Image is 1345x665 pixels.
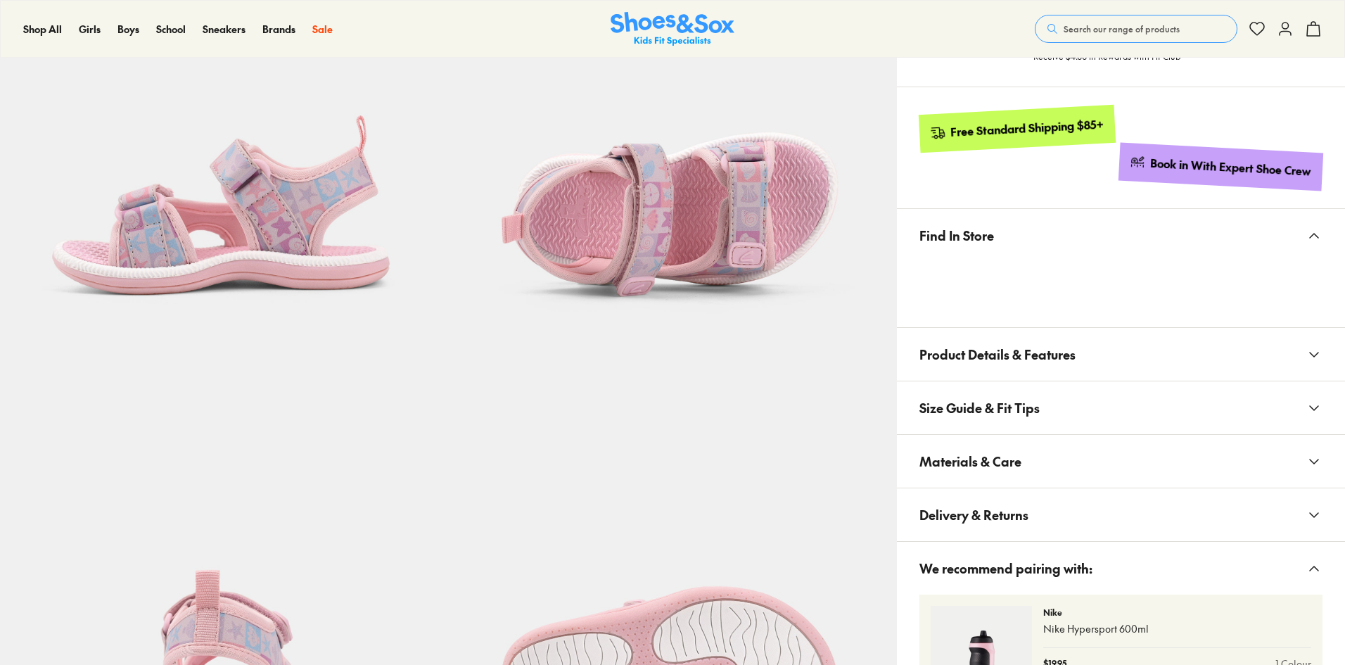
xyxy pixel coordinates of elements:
[262,22,295,36] span: Brands
[23,22,62,36] span: Shop All
[1035,15,1237,43] button: Search our range of products
[1118,143,1323,191] a: Book in With Expert Shoe Crew
[919,441,1021,482] span: Materials & Care
[312,22,333,36] span: Sale
[156,22,186,36] span: School
[203,22,246,36] span: Sneakers
[312,22,333,37] a: Sale
[23,22,62,37] a: Shop All
[950,117,1104,140] div: Free Standard Shipping $85+
[262,22,295,37] a: Brands
[1033,50,1180,75] p: Receive $4.00 in Rewards with Fit Club
[611,12,734,46] img: SNS_Logo_Responsive.svg
[203,22,246,37] a: Sneakers
[919,547,1092,589] span: We recommend pairing with:
[919,262,1322,310] iframe: Find in Store
[79,22,101,37] a: Girls
[897,381,1345,434] button: Size Guide & Fit Tips
[919,494,1028,536] span: Delivery & Returns
[897,209,1345,262] button: Find In Store
[117,22,139,36] span: Boys
[117,22,139,37] a: Boys
[897,488,1345,541] button: Delivery & Returns
[79,22,101,36] span: Girls
[156,22,186,37] a: School
[1043,621,1311,636] p: Nike Hypersport 600ml
[919,215,994,256] span: Find In Store
[611,12,734,46] a: Shoes & Sox
[1043,606,1311,619] p: Nike
[897,328,1345,381] button: Product Details & Features
[897,542,1345,595] button: We recommend pairing with:
[918,105,1115,153] a: Free Standard Shipping $85+
[919,387,1040,429] span: Size Guide & Fit Tips
[919,334,1076,375] span: Product Details & Features
[897,435,1345,488] button: Materials & Care
[1150,156,1312,179] div: Book in With Expert Shoe Crew
[1064,23,1180,35] span: Search our range of products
